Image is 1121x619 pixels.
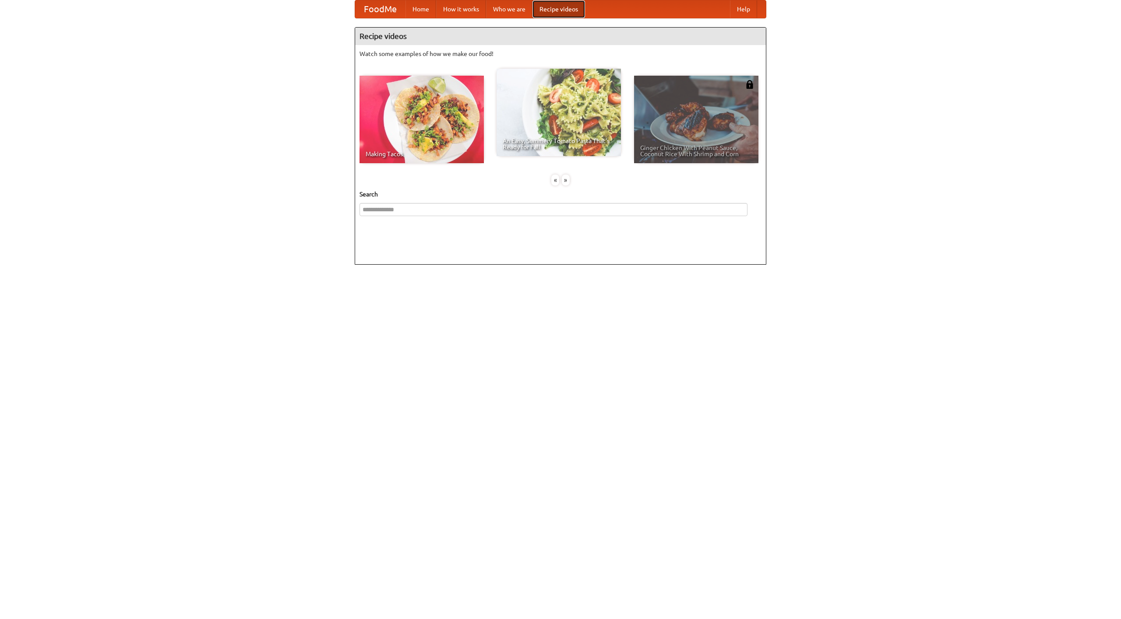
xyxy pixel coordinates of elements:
p: Watch some examples of how we make our food! [360,49,761,58]
a: Who we are [486,0,532,18]
img: 483408.png [745,80,754,89]
a: Making Tacos [360,76,484,163]
a: Recipe videos [532,0,585,18]
span: Making Tacos [366,151,478,157]
h4: Recipe videos [355,28,766,45]
a: FoodMe [355,0,405,18]
div: « [551,175,559,185]
a: An Easy, Summery Tomato Pasta That's Ready for Fall [497,69,621,156]
a: Help [730,0,757,18]
span: An Easy, Summery Tomato Pasta That's Ready for Fall [503,138,615,150]
a: Home [405,0,436,18]
div: » [562,175,570,185]
a: How it works [436,0,486,18]
h5: Search [360,190,761,199]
